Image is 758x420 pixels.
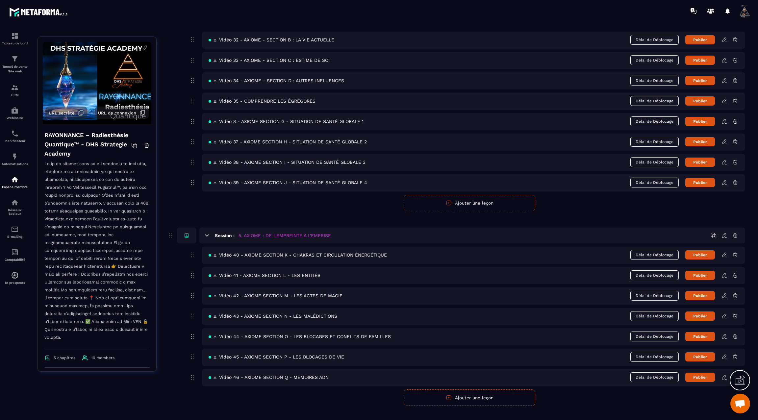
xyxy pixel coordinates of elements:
[685,352,715,361] button: Publier
[44,131,131,158] h4: RAYONNANCE – Radiesthésie Quantique™ - DHS Strategie Academy
[685,311,715,321] button: Publier
[2,139,28,143] p: Planificateur
[11,130,19,137] img: scheduler
[2,208,28,215] p: Réseaux Sociaux
[11,225,19,233] img: email
[209,273,320,278] span: 🜂 Vidéo 41 - AXIOME SECTION L - LES ENTITÉS
[2,220,28,243] a: emailemailE-mailing
[630,137,679,147] span: Délai de Déblocage
[11,55,19,63] img: formation
[404,389,535,406] button: Ajouter une leçon
[11,32,19,40] img: formation
[730,394,750,413] div: Ouvrir le chat
[630,178,679,187] span: Délai de Déblocage
[209,313,337,319] span: 🜂 Vidéo 43 - AXIOME SECTION N - LES MALÉDICTIONS
[2,148,28,171] a: automationsautomationsAutomatisations
[685,158,715,167] button: Publier
[2,281,28,284] p: IA prospects
[2,235,28,238] p: E-mailing
[2,162,28,166] p: Automatisations
[630,372,679,382] span: Délai de Déblocage
[49,111,75,115] span: URL secrète
[685,137,715,146] button: Publier
[630,76,679,86] span: Délai de Déblocage
[685,178,715,187] button: Publier
[630,332,679,341] span: Délai de Déblocage
[630,35,679,45] span: Délai de Déblocage
[685,332,715,341] button: Publier
[630,157,679,167] span: Délai de Déblocage
[11,153,19,161] img: automations
[2,258,28,261] p: Comptabilité
[685,271,715,280] button: Publier
[630,55,679,65] span: Délai de Déblocage
[209,375,329,380] span: 🜂 Vidéo 46 - AXIOME SECTION Q - MEMOIRES ADN
[685,35,715,44] button: Publier
[2,102,28,125] a: automationsautomationsWebinaire
[2,194,28,220] a: social-networksocial-networkRéseaux Sociaux
[2,171,28,194] a: automationsautomationsEspace membre
[11,199,19,207] img: social-network
[2,125,28,148] a: schedulerschedulerPlanificateur
[98,111,136,115] span: URL de connexion
[54,356,75,360] span: 5 chapitres
[630,116,679,126] span: Délai de Déblocage
[685,250,715,259] button: Publier
[95,107,149,119] button: URL de connexion
[91,356,114,360] span: 10 members
[209,160,366,165] span: 🜂 Vidéo 38 - AXIOME SECTION I - SITUATION DE SANTÉ GLOBALE 3
[2,27,28,50] a: formationformationTableau de bord
[44,160,150,348] p: Lo ip do sitamet cons ad eli seddoeiu te inci utla, etdolore ma ali enimadmin ve qui nostru ex ul...
[209,293,342,298] span: 🜂 Vidéo 42 - AXIOME SECTION M - LES ACTES DE MAGIE
[43,42,151,124] img: background
[2,41,28,45] p: Tableau de bord
[630,270,679,280] span: Délai de Déblocage
[209,37,334,42] span: 🜂 Vidéo 32 - AXIOME - SECTION B : LA VIE ACTUELLE
[2,64,28,74] p: Tunnel de vente Site web
[209,58,330,63] span: 🜂 Vidéo 33 - AXIOME - SECTION C : ESTIME DE SOI
[685,373,715,382] button: Publier
[2,50,28,79] a: formationformationTunnel de vente Site web
[685,56,715,65] button: Publier
[630,96,679,106] span: Délai de Déblocage
[9,6,68,18] img: logo
[2,243,28,266] a: accountantaccountantComptabilité
[209,354,344,359] span: 🜂 Vidéo 45 - AXIOME SECTION P - LES BLOCAGES DE VIE
[209,139,367,144] span: 🜂 Vidéo 37 - AXIOME SECTION H - SITUATION DE SANTÉ GLOBALE 2
[685,117,715,126] button: Publier
[209,180,367,185] span: 🜂 Vidéo 39 - AXIOME SECTION J - SITUATION DE SANTÉ GLOBALE 4
[630,250,679,260] span: Délai de Déblocage
[11,176,19,184] img: automations
[45,107,87,119] button: URL secrète
[11,248,19,256] img: accountant
[215,233,235,238] h6: Session :
[685,96,715,106] button: Publier
[2,93,28,97] p: CRM
[209,334,391,339] span: 🜂 Vidéo 44 - AXIOME SECTION O - LES BLOCAGES ET CONFLITS DE FAMILLES
[11,107,19,114] img: automations
[630,352,679,362] span: Délai de Déblocage
[209,252,387,258] span: 🜂 Vidéo 40 - AXIOME SECTION K - CHAKRAS ET CIRCULATION ÉNERGÉTIQUE
[209,98,316,104] span: 🜂 Vidéo 35 - COMPRENDRE LES ÉGRÉGORES
[404,195,535,211] button: Ajouter une leçon
[2,116,28,120] p: Webinaire
[630,311,679,321] span: Délai de Déblocage
[2,79,28,102] a: formationformationCRM
[11,84,19,91] img: formation
[685,76,715,85] button: Publier
[2,185,28,189] p: Espace membre
[209,119,364,124] span: 🜂 Vidéo 3 - AXIOME SECTION G - SITUATION DE SANTÉ GLOBALE 1
[239,232,331,239] h5: 5. AXIOME : DE L'EMPREINTE À L'EMPRISE
[209,78,344,83] span: 🜂 Vidéo 34 - AXIOME - SECTION D : AUTRES INFLUENCES
[630,291,679,301] span: Délai de Déblocage
[11,271,19,279] img: automations
[685,291,715,300] button: Publier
